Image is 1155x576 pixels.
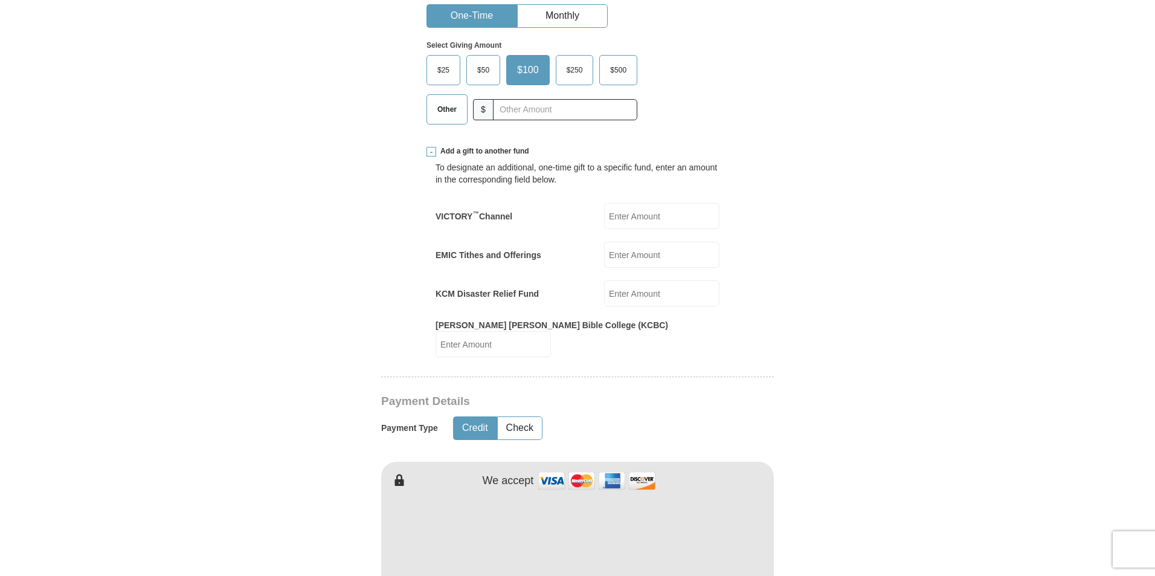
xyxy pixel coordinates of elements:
span: $500 [604,61,632,79]
span: $50 [471,61,495,79]
input: Enter Amount [436,331,551,357]
button: One-Time [427,5,516,27]
input: Enter Amount [604,203,719,229]
h5: Payment Type [381,423,438,433]
button: Credit [454,417,497,439]
span: $25 [431,61,455,79]
button: Check [498,417,542,439]
label: VICTORY Channel [436,210,512,222]
sup: ™ [472,210,479,217]
span: $250 [561,61,589,79]
span: $100 [511,61,545,79]
button: Monthly [518,5,607,27]
input: Other Amount [493,99,637,120]
div: To designate an additional, one-time gift to a specific fund, enter an amount in the correspondin... [436,161,719,186]
strong: Select Giving Amount [426,41,501,50]
label: [PERSON_NAME] [PERSON_NAME] Bible College (KCBC) [436,319,668,331]
span: Add a gift to another fund [436,146,529,157]
label: EMIC Tithes and Offerings [436,249,541,261]
label: KCM Disaster Relief Fund [436,288,539,300]
h3: Payment Details [381,395,689,409]
input: Enter Amount [604,242,719,268]
span: Other [431,100,463,118]
span: $ [473,99,494,120]
h4: We accept [483,474,534,488]
img: credit cards accepted [536,468,657,494]
input: Enter Amount [604,280,719,306]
